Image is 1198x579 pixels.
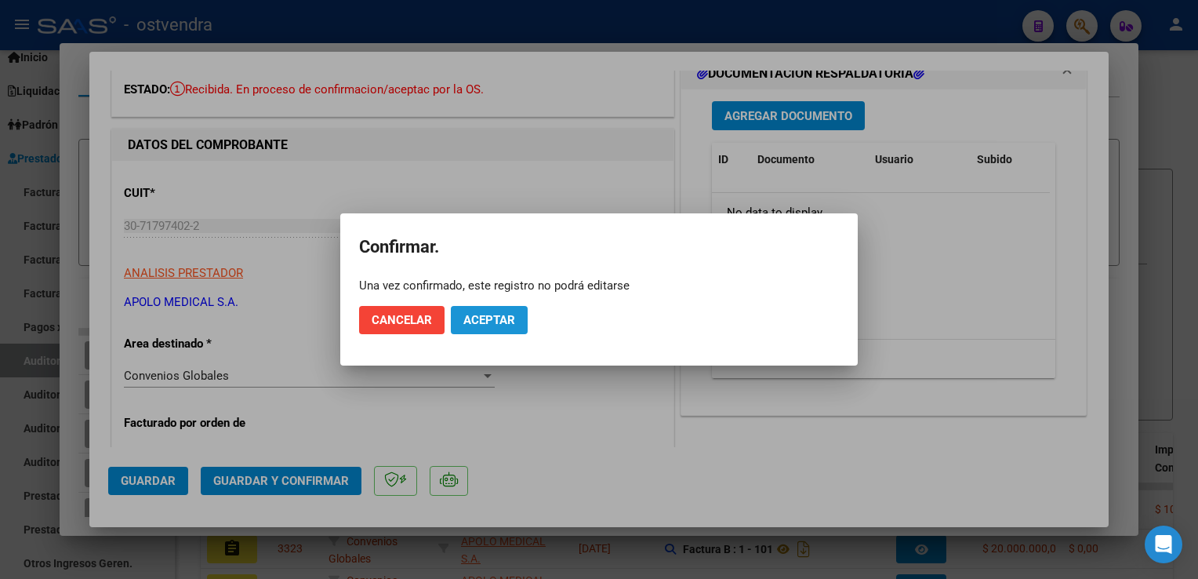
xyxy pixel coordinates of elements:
[451,306,528,334] button: Aceptar
[359,278,839,293] div: Una vez confirmado, este registro no podrá editarse
[463,313,515,327] span: Aceptar
[1145,526,1182,563] div: Open Intercom Messenger
[359,232,839,262] h2: Confirmar.
[372,313,432,327] span: Cancelar
[359,306,445,334] button: Cancelar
